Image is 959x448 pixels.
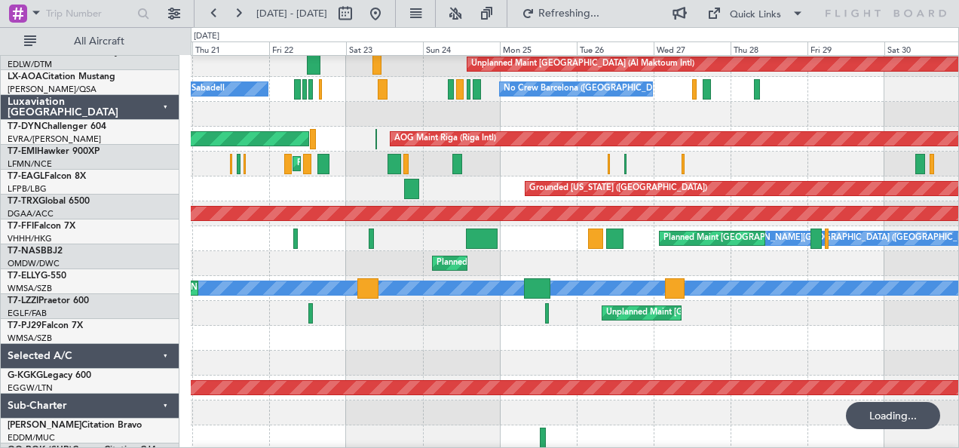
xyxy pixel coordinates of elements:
[394,127,496,150] div: AOG Maint Riga (Riga Intl)
[8,382,53,394] a: EGGW/LTN
[8,222,34,231] span: T7-FFI
[8,283,52,294] a: WMSA/SZB
[8,247,63,256] a: T7-NASBBJ2
[39,36,159,47] span: All Aircraft
[8,59,52,70] a: EDLW/DTM
[8,233,52,244] a: VHHH/HKG
[504,78,672,100] div: No Crew Barcelona ([GEOGRAPHIC_DATA])
[606,302,854,324] div: Unplanned Maint [GEOGRAPHIC_DATA] ([GEOGRAPHIC_DATA])
[8,147,100,156] a: T7-EMIHawker 900XP
[8,72,42,81] span: LX-AOA
[8,421,142,430] a: [PERSON_NAME]Citation Bravo
[346,41,423,55] div: Sat 23
[8,158,52,170] a: LFMN/NCE
[8,296,89,305] a: T7-LZZIPraetor 600
[423,41,500,55] div: Sun 24
[8,333,52,344] a: WMSA/SZB
[700,2,811,26] button: Quick Links
[471,53,694,75] div: Unplanned Maint [GEOGRAPHIC_DATA] (Al Maktoum Intl)
[663,227,915,250] div: Planned Maint [GEOGRAPHIC_DATA] ([GEOGRAPHIC_DATA] Intl)
[8,183,47,195] a: LFPB/LBG
[46,2,133,25] input: Trip Number
[8,197,90,206] a: T7-TRXGlobal 6500
[8,208,54,219] a: DGAA/ACC
[194,30,219,43] div: [DATE]
[8,371,91,380] a: G-KGKGLegacy 600
[8,197,38,206] span: T7-TRX
[8,133,101,145] a: EVRA/[PERSON_NAME]
[297,152,423,175] div: Planned Maint [PERSON_NAME]
[8,321,83,330] a: T7-PJ29Falcon 7X
[577,41,654,55] div: Tue 26
[500,41,577,55] div: Mon 25
[8,371,43,380] span: G-KGKG
[8,272,41,281] span: T7-ELLY
[538,8,601,19] span: Refreshing...
[8,72,115,81] a: LX-AOACitation Mustang
[529,177,707,200] div: Grounded [US_STATE] ([GEOGRAPHIC_DATA])
[807,41,884,55] div: Fri 29
[437,252,606,275] div: Planned Maint Abuja ([PERSON_NAME] Intl)
[731,41,807,55] div: Thu 28
[8,147,37,156] span: T7-EMI
[8,122,41,131] span: T7-DYN
[8,172,44,181] span: T7-EAGL
[8,122,106,131] a: T7-DYNChallenger 604
[8,247,41,256] span: T7-NAS
[8,296,38,305] span: T7-LZZI
[8,308,47,319] a: EGLF/FAB
[256,7,327,20] span: [DATE] - [DATE]
[8,432,55,443] a: EDDM/MUC
[846,402,940,429] div: Loading...
[8,84,97,95] a: [PERSON_NAME]/QSA
[8,172,86,181] a: T7-EAGLFalcon 8X
[8,321,41,330] span: T7-PJ29
[8,421,81,430] span: [PERSON_NAME]
[192,41,269,55] div: Thu 21
[8,222,75,231] a: T7-FFIFalcon 7X
[654,41,731,55] div: Wed 27
[269,41,346,55] div: Fri 22
[8,258,60,269] a: OMDW/DWC
[8,272,66,281] a: T7-ELLYG-550
[730,8,781,23] div: Quick Links
[17,29,164,54] button: All Aircraft
[515,2,605,26] button: Refreshing...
